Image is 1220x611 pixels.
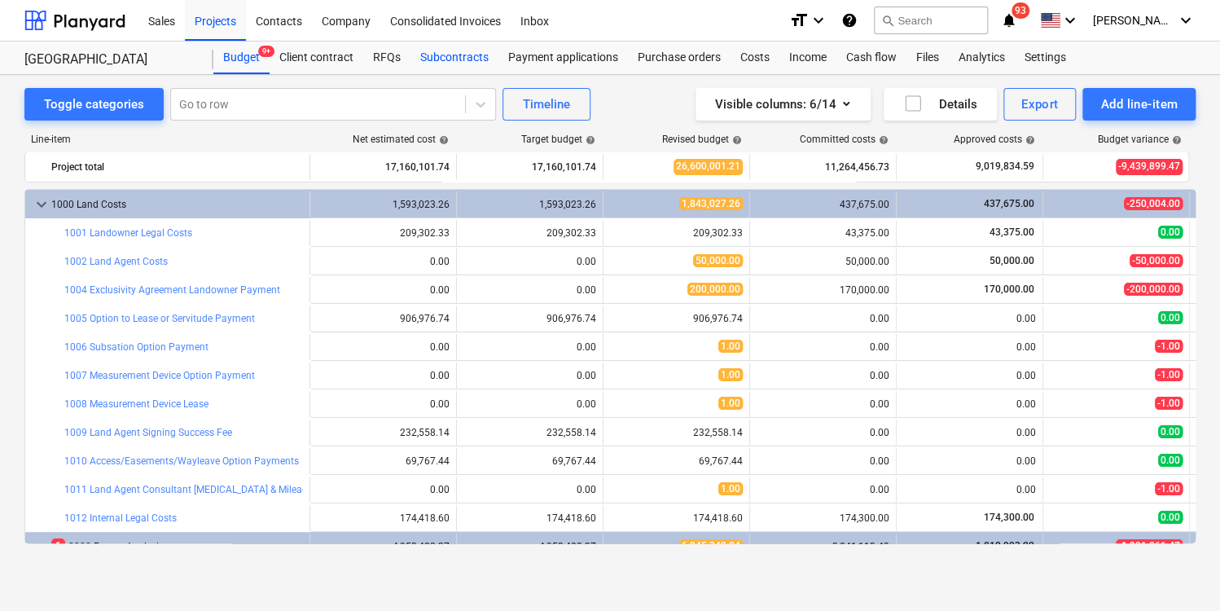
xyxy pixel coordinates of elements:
[731,42,779,74] a: Costs
[757,484,889,495] div: 0.00
[463,455,596,467] div: 69,767.44
[757,256,889,267] div: 50,000.00
[662,134,742,145] div: Revised budget
[463,398,596,410] div: 0.00
[410,42,498,74] a: Subcontracts
[317,341,450,353] div: 0.00
[270,42,363,74] a: Client contract
[954,134,1035,145] div: Approved costs
[24,51,194,68] div: [GEOGRAPHIC_DATA]
[64,484,340,495] a: 1011 Land Agent Consultant [MEDICAL_DATA] & Mileage Costs
[1022,135,1035,145] span: help
[32,537,51,556] span: keyboard_arrow_down
[876,135,889,145] span: help
[628,42,731,74] div: Purchase orders
[610,313,743,324] div: 906,976.74
[906,42,949,74] a: Files
[903,370,1036,381] div: 0.00
[881,14,894,27] span: search
[463,227,596,239] div: 209,302.33
[1130,254,1183,267] span: -50,000.00
[1093,14,1174,27] span: [PERSON_NAME][GEOGRAPHIC_DATA]
[903,427,1036,438] div: 0.00
[757,512,889,524] div: 174,300.00
[1082,88,1196,121] button: Add line-item
[317,199,450,210] div: 1,593,023.26
[64,313,255,324] a: 1005 Option to Lease or Servitude Payment
[884,88,997,121] button: Details
[1116,159,1183,174] span: -9,439,899.47
[1098,134,1182,145] div: Budget variance
[1158,226,1183,239] span: 0.00
[463,427,596,438] div: 232,558.14
[317,484,450,495] div: 0.00
[1176,11,1196,30] i: keyboard_arrow_down
[463,370,596,381] div: 0.00
[44,94,144,115] div: Toggle categories
[836,42,906,74] a: Cash flow
[64,455,299,467] a: 1010 Access/Easements/Wayleave Option Payments
[317,227,450,239] div: 209,302.33
[463,484,596,495] div: 0.00
[1139,533,1220,611] iframe: Chat Widget
[974,540,1036,552] span: 1,812,993.22
[718,397,743,410] span: 1.00
[213,42,270,74] div: Budget
[1158,425,1183,438] span: 0.00
[757,313,889,324] div: 0.00
[64,398,208,410] a: 1008 Measurement Device Lease
[610,427,743,438] div: 232,558.14
[1158,454,1183,467] span: 0.00
[64,427,232,438] a: 1009 Land Agent Signing Success Fee
[903,484,1036,495] div: 0.00
[718,482,743,495] span: 1.00
[463,256,596,267] div: 0.00
[258,46,274,57] span: 9+
[1158,511,1183,524] span: 0.00
[779,42,836,74] div: Income
[353,134,449,145] div: Net estimated cost
[64,370,255,381] a: 1007 Measurement Device Option Payment
[317,370,450,381] div: 0.00
[1003,88,1077,121] button: Export
[800,134,889,145] div: Committed costs
[1001,11,1017,30] i: notifications
[1124,283,1183,296] span: -200,000.00
[809,11,828,30] i: keyboard_arrow_down
[24,88,164,121] button: Toggle categories
[982,284,1036,295] span: 170,000.00
[1100,94,1178,115] div: Add line-item
[757,199,889,210] div: 437,675.00
[757,398,889,410] div: 0.00
[436,135,449,145] span: help
[949,42,1015,74] a: Analytics
[24,134,309,145] div: Line-item
[64,227,192,239] a: 1001 Landowner Legal Costs
[903,94,977,115] div: Details
[498,42,628,74] div: Payment applications
[903,398,1036,410] div: 0.00
[757,427,889,438] div: 0.00
[64,256,168,267] a: 1002 Land Agent Costs
[729,135,742,145] span: help
[757,284,889,296] div: 170,000.00
[757,341,889,353] div: 0.00
[463,154,596,180] div: 17,160,101.74
[317,512,450,524] div: 174,418.60
[463,341,596,353] div: 0.00
[317,154,450,180] div: 17,160,101.74
[1060,11,1080,30] i: keyboard_arrow_down
[317,284,450,296] div: 0.00
[718,340,743,353] span: 1.00
[317,313,450,324] div: 906,976.74
[679,197,743,210] span: 1,843,027.26
[982,512,1036,523] span: 174,300.00
[64,284,280,296] a: 1004 Exclusivity Agreement Landowner Payment
[317,541,450,552] div: 4,953,488.37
